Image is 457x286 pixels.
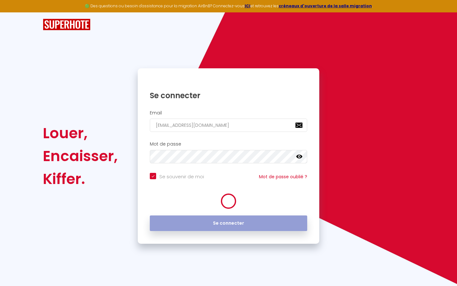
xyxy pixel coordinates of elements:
a: créneaux d'ouverture de la salle migration [279,3,372,9]
div: Kiffer. [43,167,118,190]
a: ICI [245,3,250,9]
button: Ouvrir le widget de chat LiveChat [5,3,24,22]
button: Se connecter [150,215,307,231]
div: Encaisser, [43,145,118,167]
div: Louer, [43,122,118,145]
img: SuperHote logo [43,19,90,31]
input: Ton Email [150,119,307,132]
a: Mot de passe oublié ? [259,174,307,180]
h1: Se connecter [150,91,307,100]
h2: Mot de passe [150,141,307,147]
h2: Email [150,110,307,116]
